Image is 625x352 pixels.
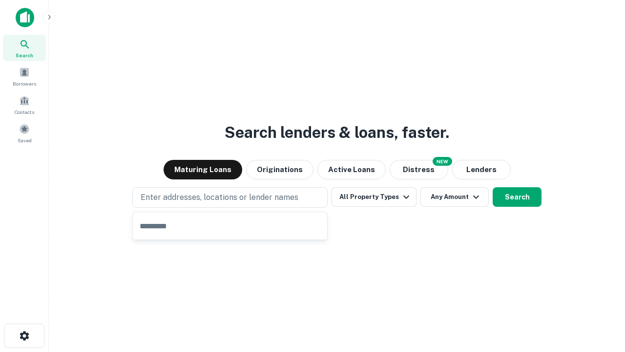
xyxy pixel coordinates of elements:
a: Contacts [3,91,46,118]
span: Saved [18,136,32,144]
button: Lenders [452,160,511,179]
iframe: Chat Widget [576,274,625,321]
button: Search [493,187,542,207]
button: Enter addresses, locations or lender names [132,187,328,208]
a: Saved [3,120,46,146]
button: Active Loans [317,160,386,179]
button: Search distressed loans with lien and other non-mortgage details. [390,160,448,179]
div: NEW [433,157,452,166]
button: Any Amount [420,187,489,207]
button: Maturing Loans [164,160,242,179]
a: Search [3,35,46,61]
button: Originations [246,160,313,179]
span: Contacts [15,108,34,116]
span: Borrowers [13,80,36,88]
a: Borrowers [3,63,46,89]
img: capitalize-icon.png [16,8,34,27]
p: Enter addresses, locations or lender names [141,192,298,203]
h3: Search lenders & loans, faster. [225,121,449,144]
button: All Property Types [332,187,417,207]
span: Search [16,51,33,59]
